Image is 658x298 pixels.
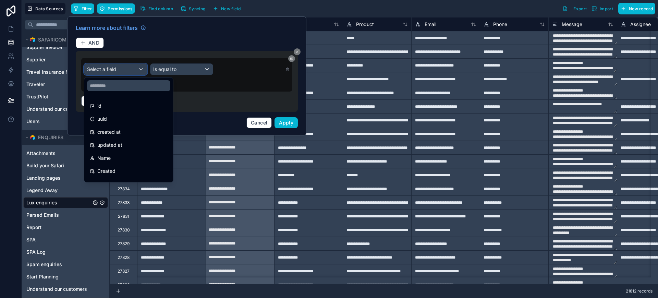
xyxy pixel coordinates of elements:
a: Syncing [178,3,210,14]
span: Filter [82,6,92,11]
a: New record [616,3,655,14]
span: Phone [493,21,507,28]
span: Name [97,154,111,162]
button: Filter [71,3,95,14]
div: 27830 [118,227,130,233]
div: 27826 [118,282,130,288]
button: Syncing [178,3,208,14]
span: Product [356,21,374,28]
div: 27833 [118,200,130,205]
div: 27828 [118,255,130,260]
a: Permissions [97,3,137,14]
span: Find column [148,6,173,11]
span: id [97,102,101,110]
span: Created [97,167,115,175]
button: New field [210,3,243,14]
span: Syncing [189,6,205,11]
div: 27829 [118,241,130,247]
div: 27831 [118,214,129,219]
span: Email [425,21,436,28]
span: created at [97,128,121,136]
span: New record [629,6,653,11]
span: Export [573,6,587,11]
span: 21812 records [626,288,653,294]
span: Import [600,6,613,11]
span: uuid [97,115,107,123]
button: Export [560,3,589,14]
button: Find column [138,3,175,14]
span: Message [562,21,582,28]
span: Data Sources [35,6,63,11]
div: 27834 [118,186,130,192]
button: Data Sources [25,3,65,14]
span: Assignee [630,21,651,28]
span: Permissions [108,6,132,11]
span: updated at [97,141,122,149]
button: Import [589,3,616,14]
button: Permissions [97,3,135,14]
span: Form [97,180,108,188]
button: New record [618,3,655,14]
span: New field [221,6,241,11]
div: 27827 [118,269,130,274]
